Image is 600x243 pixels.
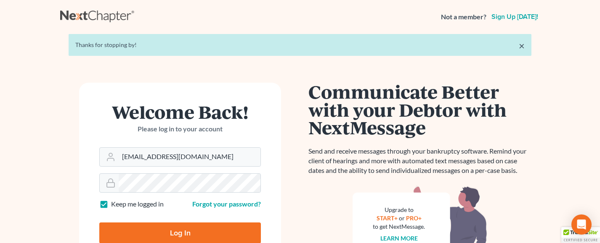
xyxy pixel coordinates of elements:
[111,199,164,209] label: Keep me logged in
[99,103,261,121] h1: Welcome Back!
[399,214,405,222] span: or
[561,227,600,243] div: TrustedSite Certified
[490,13,540,20] a: Sign up [DATE]!
[119,148,260,166] input: Email Address
[373,222,425,231] div: to get NextMessage.
[406,214,422,222] a: PRO+
[380,235,418,242] a: Learn more
[308,83,531,136] h1: Communicate Better with your Debtor with NextMessage
[75,41,525,49] div: Thanks for stopping by!
[441,12,486,22] strong: Not a member?
[99,124,261,134] p: Please log in to your account
[519,41,525,51] a: ×
[377,214,398,222] a: START+
[571,214,592,235] div: Open Intercom Messenger
[373,206,425,214] div: Upgrade to
[192,200,261,208] a: Forgot your password?
[308,146,531,175] p: Send and receive messages through your bankruptcy software. Remind your client of hearings and mo...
